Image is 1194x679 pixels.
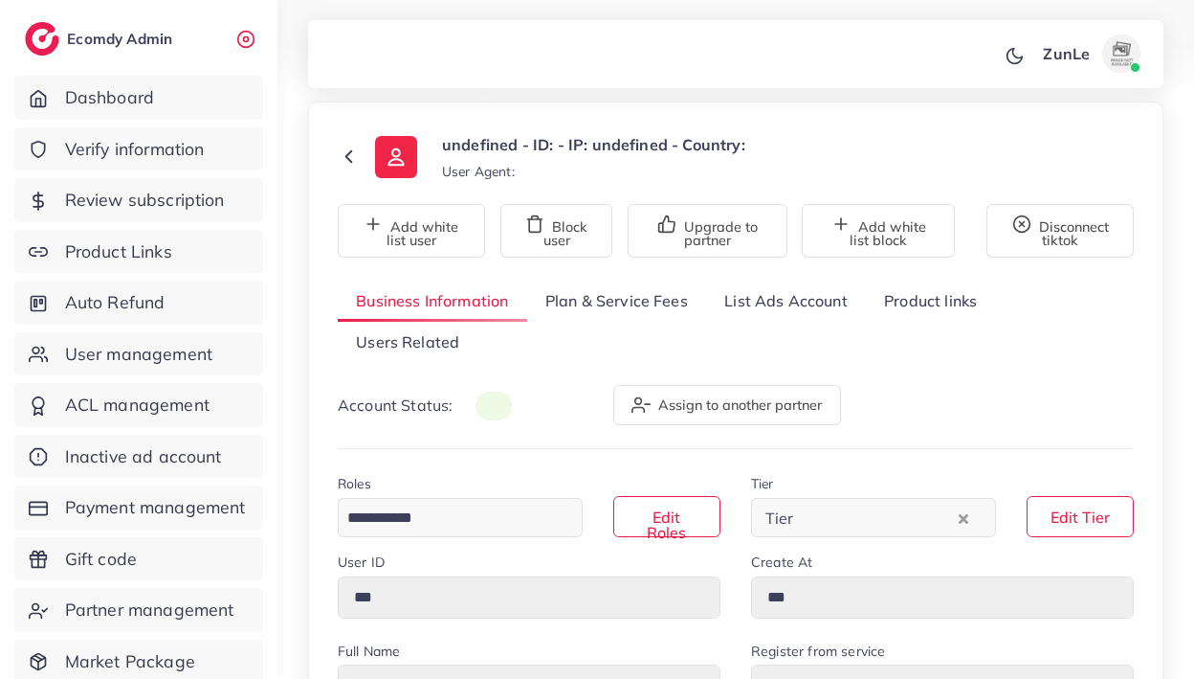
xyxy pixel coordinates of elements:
[1027,496,1134,537] button: Edit Tier
[14,230,263,274] a: Product Links
[14,281,263,325] a: Auto Refund
[14,76,263,120] a: Dashboard
[1032,34,1148,73] a: ZunLeavatar
[866,281,995,322] a: Product links
[959,507,968,529] button: Clear Selected
[65,649,195,674] span: Market Package
[65,290,166,315] span: Auto Refund
[442,162,515,181] small: User Agent:
[500,204,612,258] button: Block user
[65,342,212,367] span: User management
[65,137,205,162] span: Verify information
[65,598,234,622] span: Partner management
[613,385,841,425] button: Assign to another partner
[762,505,798,533] span: Tier
[338,553,385,572] label: User ID
[14,383,263,427] a: ACL management
[527,281,706,322] a: Plan & Service Fees
[613,496,720,537] button: Edit Roles
[341,504,558,533] input: Search for option
[65,393,210,418] span: ACL management
[751,498,996,537] div: Search for option
[802,204,955,258] button: Add white list block
[1102,34,1140,73] img: avatar
[14,588,263,632] a: Partner management
[14,486,263,530] a: Payment management
[751,553,812,572] label: Create At
[338,204,485,258] button: Add white list user
[338,474,371,493] label: Roles
[65,444,222,469] span: Inactive ad account
[338,394,512,418] p: Account Status:
[65,495,246,520] span: Payment management
[751,642,885,661] label: Register from service
[338,498,583,537] div: Search for option
[442,133,745,156] p: undefined - ID: - IP: undefined - Country:
[1043,42,1090,65] p: ZunLe
[751,474,774,493] label: Tier
[14,537,263,581] a: Gift code
[338,281,527,322] a: Business Information
[338,322,477,363] a: Users Related
[986,204,1134,258] button: Disconnect tiktok
[25,22,59,56] img: logo
[65,547,137,572] span: Gift code
[65,239,172,264] span: Product Links
[14,178,263,222] a: Review subscription
[375,136,417,178] img: ic-user-info.36bf1079.svg
[800,504,954,533] input: Search for option
[67,30,177,48] h2: Ecomdy Admin
[65,85,154,110] span: Dashboard
[25,22,177,56] a: logoEcomdy Admin
[65,188,225,213] span: Review subscription
[706,281,866,322] a: List Ads Account
[14,332,263,376] a: User management
[628,204,787,258] button: Upgrade to partner
[14,127,263,171] a: Verify information
[14,435,263,479] a: Inactive ad account
[338,642,400,661] label: Full Name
